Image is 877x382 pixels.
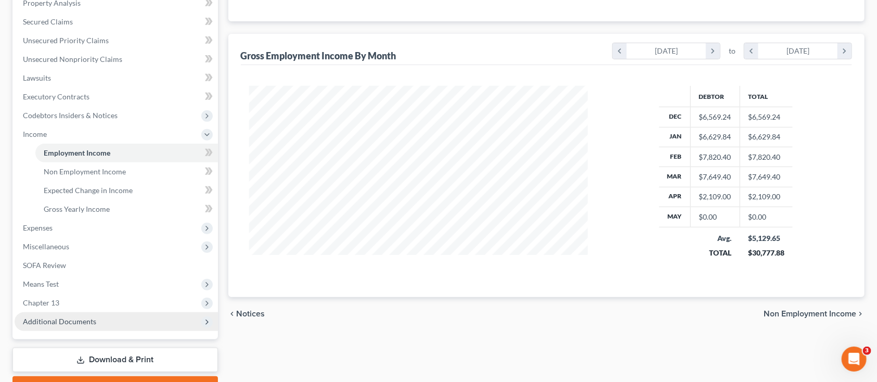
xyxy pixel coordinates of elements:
[729,46,736,56] span: to
[659,107,691,127] th: Dec
[748,248,784,258] div: $30,777.88
[842,347,867,372] iframe: Intercom live chat
[23,317,96,326] span: Additional Documents
[837,43,852,59] i: chevron_right
[690,86,740,107] th: Debtor
[699,212,731,222] div: $0.00
[699,248,731,258] div: TOTAL
[23,92,89,101] span: Executory Contracts
[35,200,218,219] a: Gross Yearly Income
[237,310,265,318] span: Notices
[228,310,237,318] i: chevron_left
[23,36,109,45] span: Unsecured Priority Claims
[35,144,218,162] a: Employment Income
[740,207,793,227] td: $0.00
[863,347,871,355] span: 3
[228,310,265,318] button: chevron_left Notices
[758,43,838,59] div: [DATE]
[44,148,110,157] span: Employment Income
[23,55,122,63] span: Unsecured Nonpriority Claims
[23,111,118,120] span: Codebtors Insiders & Notices
[23,130,47,138] span: Income
[764,310,856,318] span: Non Employment Income
[35,162,218,181] a: Non Employment Income
[15,50,218,69] a: Unsecured Nonpriority Claims
[659,127,691,147] th: Jan
[23,298,59,307] span: Chapter 13
[740,167,793,187] td: $7,649.40
[740,107,793,127] td: $6,569.24
[740,147,793,167] td: $7,820.40
[659,187,691,207] th: Apr
[44,205,110,213] span: Gross Yearly Income
[659,207,691,227] th: May
[23,73,51,82] span: Lawsuits
[659,147,691,167] th: Feb
[241,49,396,62] div: Gross Employment Income By Month
[627,43,706,59] div: [DATE]
[23,17,73,26] span: Secured Claims
[740,127,793,147] td: $6,629.84
[699,172,731,182] div: $7,649.40
[699,192,731,202] div: $2,109.00
[699,112,731,122] div: $6,569.24
[15,69,218,87] a: Lawsuits
[15,12,218,31] a: Secured Claims
[15,256,218,275] a: SOFA Review
[699,132,731,142] div: $6,629.84
[699,233,731,244] div: Avg.
[706,43,720,59] i: chevron_right
[748,233,784,244] div: $5,129.65
[12,348,218,372] a: Download & Print
[35,181,218,200] a: Expected Change in Income
[856,310,865,318] i: chevron_right
[23,279,59,288] span: Means Test
[44,167,126,176] span: Non Employment Income
[699,152,731,162] div: $7,820.40
[744,43,758,59] i: chevron_left
[23,223,53,232] span: Expenses
[23,242,69,251] span: Miscellaneous
[740,86,793,107] th: Total
[44,186,133,195] span: Expected Change in Income
[740,187,793,207] td: $2,109.00
[613,43,627,59] i: chevron_left
[659,167,691,187] th: Mar
[15,31,218,50] a: Unsecured Priority Claims
[764,310,865,318] button: Non Employment Income chevron_right
[15,87,218,106] a: Executory Contracts
[23,261,66,270] span: SOFA Review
